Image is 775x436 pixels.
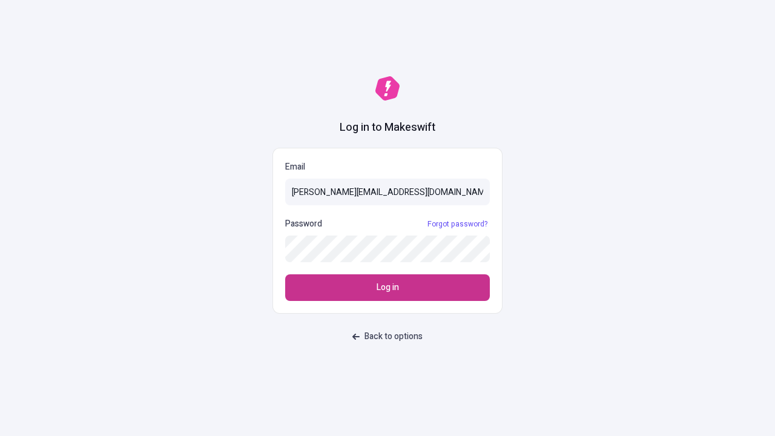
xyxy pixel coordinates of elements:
[285,160,490,174] p: Email
[377,281,399,294] span: Log in
[340,120,435,136] h1: Log in to Makeswift
[345,326,430,348] button: Back to options
[285,217,322,231] p: Password
[285,274,490,301] button: Log in
[425,219,490,229] a: Forgot password?
[364,330,423,343] span: Back to options
[285,179,490,205] input: Email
